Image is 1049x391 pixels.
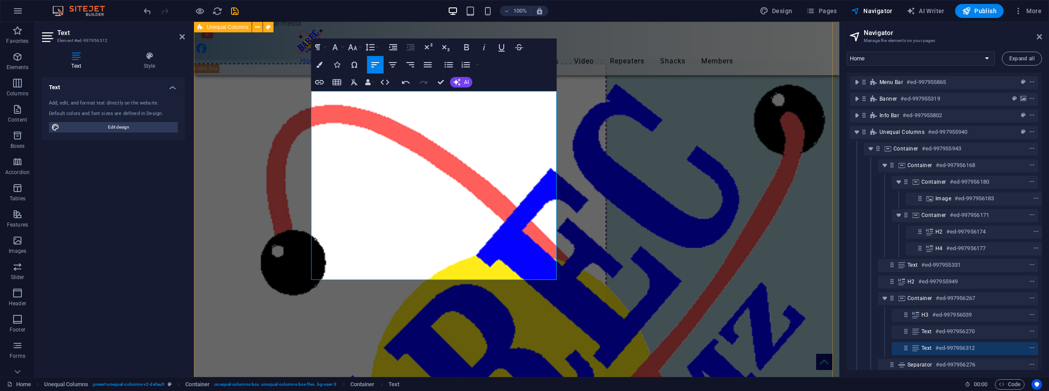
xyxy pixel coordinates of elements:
[511,38,527,56] button: Strikethrough
[49,110,178,118] div: Default colors and font sizes are defined in Design.
[935,326,975,337] h6: #ed-997956270
[1028,343,1036,353] button: context-menu
[185,379,210,390] span: Click to select. Double-click to edit
[995,379,1025,390] button: Code
[760,7,793,15] span: Design
[62,122,175,133] span: Edit design
[999,379,1021,390] span: Code
[1010,94,1019,104] button: preset
[1028,143,1036,154] button: context-menu
[212,6,222,16] i: Reload page
[1019,77,1028,87] button: preset
[974,379,987,390] span: 00 00
[57,37,167,45] h3: Element #ed-997956312
[229,6,240,16] button: save
[433,73,449,91] button: Confirm (Ctrl+⏎)
[946,227,986,237] h6: #ed-997956174
[513,6,527,16] h6: 100%
[44,379,400,390] nav: breadcrumb
[932,310,972,320] h6: #ed-997956039
[440,56,457,73] button: Unordered List
[1028,360,1036,370] button: context-menu
[415,73,432,91] button: Redo (Ctrl+Shift+Z)
[950,210,989,220] h6: #ed-997956171
[437,38,454,56] button: Subscript
[420,38,436,56] button: Superscript
[450,77,472,87] button: AI
[464,80,469,85] span: AI
[907,278,915,285] span: H2
[388,379,399,390] span: Click to select. Double-click to edit
[367,56,384,73] button: Align Left
[7,90,28,97] p: Columns
[852,110,862,121] button: toggle-expand
[921,212,946,219] span: Container
[493,38,510,56] button: Underline (Ctrl+U)
[852,77,862,87] button: toggle-expand
[1032,193,1040,204] button: context-menu
[852,127,862,137] button: toggle-expand
[879,79,903,86] span: Menu Bar
[212,6,222,16] button: reload
[1014,7,1042,15] span: More
[1028,260,1036,270] button: context-menu
[946,243,986,254] h6: #ed-997956177
[329,38,345,56] button: Font Family
[500,6,531,16] button: 100%
[1028,160,1036,171] button: context-menu
[42,52,114,70] h4: Text
[921,328,932,335] span: Text
[803,4,840,18] button: Pages
[756,4,796,18] div: Design (Ctrl+Alt+Y)
[922,143,961,154] h6: #ed-997955943
[311,38,328,56] button: Paragraph Format
[903,110,942,121] h6: #ed-997955802
[1011,4,1045,18] button: More
[879,129,924,136] span: Unequal Columns
[962,7,997,15] span: Publish
[50,6,116,16] img: Editor Logo
[921,345,932,352] span: Text
[350,379,375,390] span: Click to select. Double-click to edit
[402,38,419,56] button: Decrease Indent
[852,94,862,104] button: toggle-expand
[907,262,918,269] span: Text
[1028,293,1036,304] button: context-menu
[474,56,481,73] button: Ordered List
[848,4,896,18] button: Navigator
[57,29,185,37] h2: Text
[1019,110,1028,121] button: preset
[936,360,975,370] h6: #ed-997956276
[1028,177,1036,187] button: context-menu
[893,177,904,187] button: toggle-expand
[1002,52,1042,66] button: Expand all
[756,4,796,18] button: Design
[907,162,932,169] span: Container
[1032,227,1040,237] button: context-menu
[921,178,946,185] span: Container
[419,56,436,73] button: Align Justify
[921,260,961,270] h6: #ed-997955331
[402,56,419,73] button: Align Right
[1009,56,1035,61] span: Expand all
[1019,94,1028,104] button: background
[879,112,899,119] span: Info Bar
[10,195,25,202] p: Tables
[49,100,178,107] div: Add, edit, and format text directly on the website.
[955,4,1004,18] button: Publish
[9,248,27,255] p: Images
[7,221,28,228] p: Features
[936,160,975,171] h6: #ed-997956168
[346,73,363,91] button: Clear Formatting
[207,24,248,30] span: Unequal Columns
[377,73,393,91] button: HTML
[1028,210,1036,220] button: context-menu
[903,4,948,18] button: AI Writer
[10,143,25,150] p: Boxes
[230,6,240,16] i: Save (Ctrl+S)
[364,38,380,56] button: Line Height
[1028,77,1036,87] button: context-menu
[928,127,967,137] h6: #ed-997955940
[114,52,185,70] h4: Style
[965,379,988,390] h6: Session time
